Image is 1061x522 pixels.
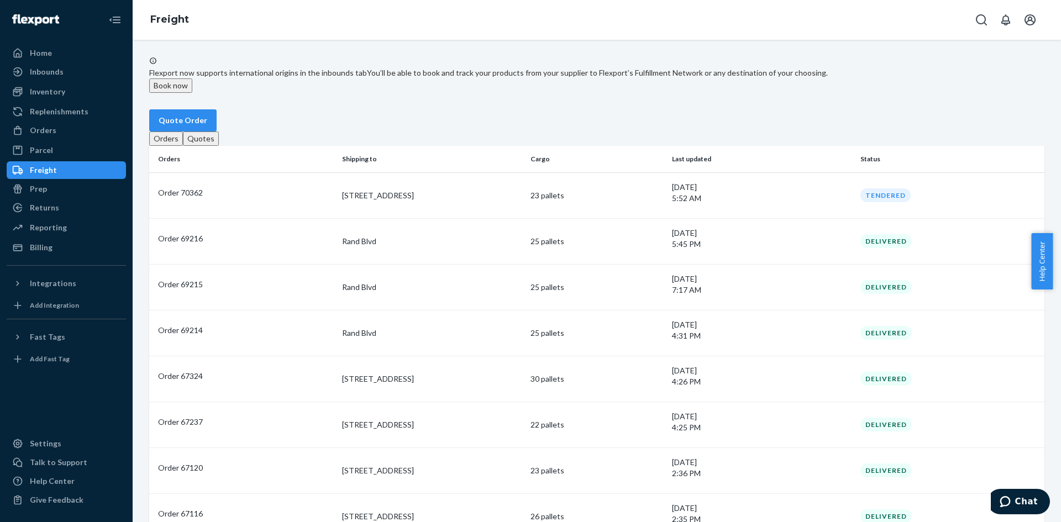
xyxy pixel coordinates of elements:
[158,187,333,198] p: Order 70362
[30,354,70,363] div: Add Fast Tag
[7,122,126,139] a: Orders
[30,183,47,194] div: Prep
[672,457,852,479] div: [DATE]
[7,297,126,314] a: Add Integration
[30,438,61,449] div: Settings
[158,279,333,290] p: Order 69215
[672,330,852,341] p: 4:31 PM
[342,190,522,201] p: [STREET_ADDRESS]
[860,188,911,202] div: TENDERED
[158,325,333,336] p: Order 69214
[860,372,912,386] div: DELIVERED
[672,468,852,479] p: 2:36 PM
[7,472,126,490] a: Help Center
[7,219,126,236] a: Reporting
[158,416,333,428] p: Order 67237
[342,373,522,384] p: [STREET_ADDRESS]
[30,66,64,77] div: Inbounds
[526,146,668,172] th: Cargo
[860,280,912,294] div: DELIVERED
[30,165,57,176] div: Freight
[30,457,87,468] div: Talk to Support
[672,239,852,250] p: 5:45 PM
[530,282,663,293] p: 25 pallets
[860,418,912,431] div: DELIVERED
[672,376,852,387] p: 4:26 PM
[342,328,522,339] p: Rand Blvd
[530,236,663,247] p: 25 pallets
[856,146,1044,172] th: Status
[7,275,126,292] button: Integrations
[141,4,198,36] ol: breadcrumbs
[995,9,1017,31] button: Open notifications
[30,222,67,233] div: Reporting
[970,9,992,31] button: Open Search Box
[7,350,126,368] a: Add Fast Tag
[860,463,912,477] div: DELIVERED
[672,365,852,387] div: [DATE]
[342,282,522,293] p: Rand Blvd
[30,106,88,117] div: Replenishments
[672,411,852,433] div: [DATE]
[30,145,53,156] div: Parcel
[367,68,828,77] span: You’ll be able to book and track your products from your supplier to Flexport’s Fulfillment Netwo...
[530,465,663,476] p: 23 pallets
[530,511,663,522] p: 26 pallets
[342,419,522,430] p: [STREET_ADDRESS]
[338,146,526,172] th: Shipping to
[30,494,83,505] div: Give Feedback
[30,331,65,342] div: Fast Tags
[672,273,852,296] div: [DATE]
[672,422,852,433] p: 4:25 PM
[860,326,912,340] div: DELIVERED
[530,190,663,201] p: 23 pallets
[158,462,333,473] p: Order 67120
[158,508,333,519] p: Order 67116
[1019,9,1041,31] button: Open account menu
[342,465,522,476] p: [STREET_ADDRESS]
[7,328,126,346] button: Fast Tags
[991,489,1050,516] iframe: Opens a widget where you can chat to one of our agents
[149,78,192,93] button: Book now
[7,141,126,159] a: Parcel
[7,63,126,81] a: Inbounds
[672,228,852,250] div: [DATE]
[30,125,56,136] div: Orders
[342,511,522,522] p: [STREET_ADDRESS]
[30,86,65,97] div: Inventory
[183,131,219,146] button: Quotes
[672,182,852,204] div: [DATE]
[7,161,126,179] a: Freight
[672,284,852,296] p: 7:17 AM
[1031,233,1053,289] button: Help Center
[7,435,126,452] a: Settings
[530,328,663,339] p: 25 pallets
[7,239,126,256] a: Billing
[30,278,76,289] div: Integrations
[30,300,79,310] div: Add Integration
[150,13,189,25] a: Freight
[342,236,522,247] p: Rand Blvd
[860,234,912,248] div: DELIVERED
[158,233,333,244] p: Order 69216
[668,146,856,172] th: Last updated
[149,146,338,172] th: Orders
[12,14,59,25] img: Flexport logo
[104,9,126,31] button: Close Navigation
[672,319,852,341] div: [DATE]
[7,180,126,198] a: Prep
[30,476,75,487] div: Help Center
[7,103,126,120] a: Replenishments
[7,83,126,101] a: Inventory
[158,371,333,382] p: Order 67324
[30,48,52,59] div: Home
[30,202,59,213] div: Returns
[530,373,663,384] p: 30 pallets
[7,491,126,509] button: Give Feedback
[149,109,217,131] button: Quote Order
[7,199,126,217] a: Returns
[7,454,126,471] button: Talk to Support
[149,131,183,146] button: Orders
